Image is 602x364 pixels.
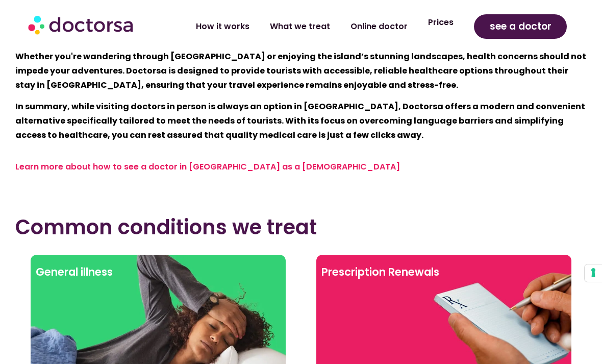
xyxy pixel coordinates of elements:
[15,215,587,239] h2: Common conditions we treat
[163,15,464,38] nav: Menu
[186,15,260,38] a: How it works
[490,18,551,35] span: see a doctor
[585,264,602,282] button: Your consent preferences for tracking technologies
[15,100,587,142] p: In summary, while visiting doctors in person is always an option in [GEOGRAPHIC_DATA], Doctorsa o...
[340,15,418,38] a: Online doctor
[474,14,567,39] a: see a doctor
[15,50,587,92] p: Whether you're wandering through [GEOGRAPHIC_DATA] or enjoying the island’s stunning landscapes, ...
[260,15,340,38] a: What we treat
[321,260,566,284] h2: Prescription Renewals
[418,11,464,34] a: Prices
[36,260,281,284] h2: General illness
[15,161,400,173] a: Learn more about how to see a doctor in [GEOGRAPHIC_DATA] as a [DEMOGRAPHIC_DATA]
